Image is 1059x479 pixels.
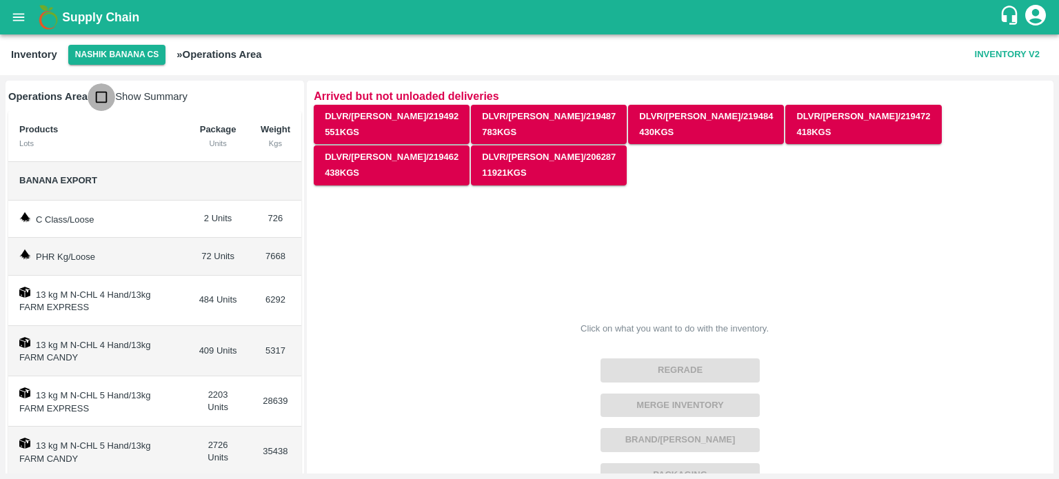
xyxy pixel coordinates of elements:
td: 13 kg M N-CHL 4 Hand/13kg FARM CANDY [8,326,186,376]
button: DLVR/[PERSON_NAME]/219487783Kgs [471,105,627,145]
button: open drawer [3,1,34,33]
b: » Operations Area [176,49,261,60]
button: DLVR/[PERSON_NAME]/219462438Kgs [314,145,470,185]
td: 13 kg M N-CHL 4 Hand/13kg FARM EXPRESS [8,276,186,326]
img: box [19,438,30,449]
div: Click on what you want to do with the inventory. [581,322,769,336]
b: Products [19,124,58,134]
a: Supply Chain [62,8,999,27]
td: C Class/Loose [8,201,186,238]
td: 35438 [250,427,301,477]
td: PHR Kg/Loose [8,238,186,276]
td: 484 Units [186,276,249,326]
button: DLVR/[PERSON_NAME]/219472418Kgs [785,105,941,145]
td: 726 [250,201,301,238]
td: 72 Units [186,238,249,276]
b: Weight [261,124,290,134]
div: Units [197,137,238,150]
button: DLVR/[PERSON_NAME]/20628711921Kgs [471,145,627,185]
button: Select DC [68,45,166,65]
img: box [19,387,30,398]
span: Banana Export [19,175,97,185]
td: 2726 Units [186,427,249,477]
div: Lots [19,137,175,150]
b: Supply Chain [62,10,139,24]
img: box [19,287,30,298]
img: box [19,337,30,348]
div: Kgs [261,137,290,150]
img: weight [19,249,30,260]
b: Package [200,124,236,134]
td: 13 kg M N-CHL 5 Hand/13kg FARM CANDY [8,427,186,477]
td: 6292 [250,276,301,326]
div: account of current user [1023,3,1048,32]
img: weight [19,212,30,223]
td: 2203 Units [186,376,249,427]
td: 13 kg M N-CHL 5 Hand/13kg FARM EXPRESS [8,376,186,427]
button: Inventory V2 [969,43,1045,67]
td: 28639 [250,376,301,427]
td: 409 Units [186,326,249,376]
div: customer-support [999,5,1023,30]
button: DLVR/[PERSON_NAME]/219484430Kgs [628,105,784,145]
button: DLVR/[PERSON_NAME]/219492551Kgs [314,105,470,145]
b: Inventory [11,49,57,60]
b: Operations Area [8,91,88,102]
span: Show Summary [88,91,188,102]
p: Arrived but not unloaded deliveries [314,88,1047,105]
td: 5317 [250,326,301,376]
td: 7668 [250,238,301,276]
img: logo [34,3,62,31]
td: 2 Units [186,201,249,238]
